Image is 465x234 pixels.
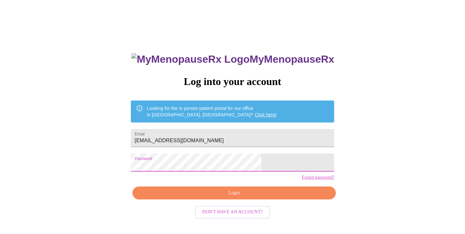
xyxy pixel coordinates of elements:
h3: Log into your account [131,76,334,88]
span: Login [140,189,328,197]
div: Looking for the in person patient portal for our office in [GEOGRAPHIC_DATA], [GEOGRAPHIC_DATA]? [147,102,277,121]
a: Forgot password? [302,175,334,180]
a: Don't have an account? [194,209,272,214]
button: Don't have an account? [195,206,270,218]
h3: MyMenopauseRx [131,53,334,65]
span: Don't have an account? [202,208,263,216]
img: MyMenopauseRx Logo [131,53,249,65]
a: Click here! [255,112,277,117]
button: Login [132,186,336,200]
